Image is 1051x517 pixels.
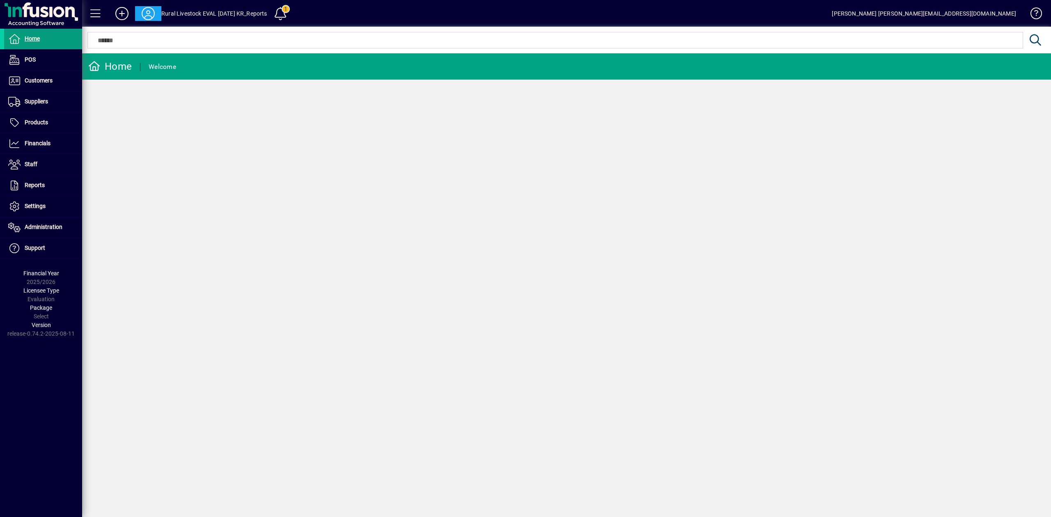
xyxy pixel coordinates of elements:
[161,7,267,20] div: Rural Livestock EVAL [DATE] KR_Reports
[25,140,50,146] span: Financials
[4,154,82,175] a: Staff
[4,112,82,133] a: Products
[4,196,82,217] a: Settings
[135,6,161,21] button: Profile
[4,50,82,70] a: POS
[25,77,53,84] span: Customers
[109,6,135,21] button: Add
[4,217,82,238] a: Administration
[1024,2,1041,28] a: Knowledge Base
[25,98,48,105] span: Suppliers
[4,133,82,154] a: Financials
[4,71,82,91] a: Customers
[25,224,62,230] span: Administration
[30,304,52,311] span: Package
[832,7,1016,20] div: [PERSON_NAME] [PERSON_NAME][EMAIL_ADDRESS][DOMAIN_NAME]
[32,322,51,328] span: Version
[25,56,36,63] span: POS
[4,175,82,196] a: Reports
[25,119,48,126] span: Products
[25,245,45,251] span: Support
[25,182,45,188] span: Reports
[25,161,37,167] span: Staff
[4,92,82,112] a: Suppliers
[25,35,40,42] span: Home
[25,203,46,209] span: Settings
[23,270,59,277] span: Financial Year
[88,60,132,73] div: Home
[23,287,59,294] span: Licensee Type
[4,238,82,258] a: Support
